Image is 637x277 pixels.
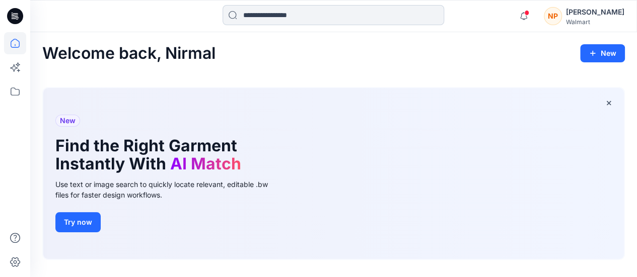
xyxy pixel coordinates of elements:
[580,44,625,62] button: New
[55,137,267,173] h1: Find the Right Garment Instantly With
[170,154,241,173] span: AI Match
[566,18,624,26] div: Walmart
[60,115,76,127] span: New
[42,44,216,63] h2: Welcome back, Nirmal
[55,179,282,200] div: Use text or image search to quickly locate relevant, editable .bw files for faster design workflows.
[55,212,101,232] button: Try now
[544,7,562,25] div: NP
[566,6,624,18] div: [PERSON_NAME]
